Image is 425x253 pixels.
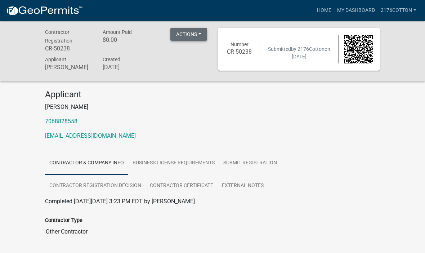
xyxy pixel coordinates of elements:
[344,35,373,63] img: QR code
[103,57,120,62] span: Created
[45,103,380,111] p: [PERSON_NAME]
[45,198,195,205] span: Completed [DATE][DATE] 3:23 PM EDT by [PERSON_NAME]
[103,29,132,35] span: Amount Paid
[45,45,92,52] h6: CR-50238
[225,48,254,55] h6: CR-50238
[45,89,380,100] h4: Applicant
[45,132,136,139] a: [EMAIL_ADDRESS][DOMAIN_NAME]
[291,46,325,52] span: by 2176Cotton
[378,4,419,17] a: 2176Cotton
[314,4,334,17] a: Home
[334,4,378,17] a: My Dashboard
[268,46,330,59] span: Submitted on [DATE]
[146,174,218,197] a: Contractor Certificate
[218,174,268,197] a: External Notes
[231,41,249,47] span: Number
[170,28,207,41] button: Actions
[103,36,149,43] h6: $0.00
[45,64,92,71] h6: [PERSON_NAME]
[219,152,281,175] a: Submit Registration
[45,118,77,125] a: 7068828558
[45,218,82,223] label: Contractor Type
[45,29,72,44] span: Contractor Registration
[45,57,66,62] span: Applicant
[45,152,128,175] a: Contractor & Company Info
[128,152,219,175] a: Business License Requirements
[45,174,146,197] a: Contractor Registration Decision
[103,64,149,71] h6: [DATE]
